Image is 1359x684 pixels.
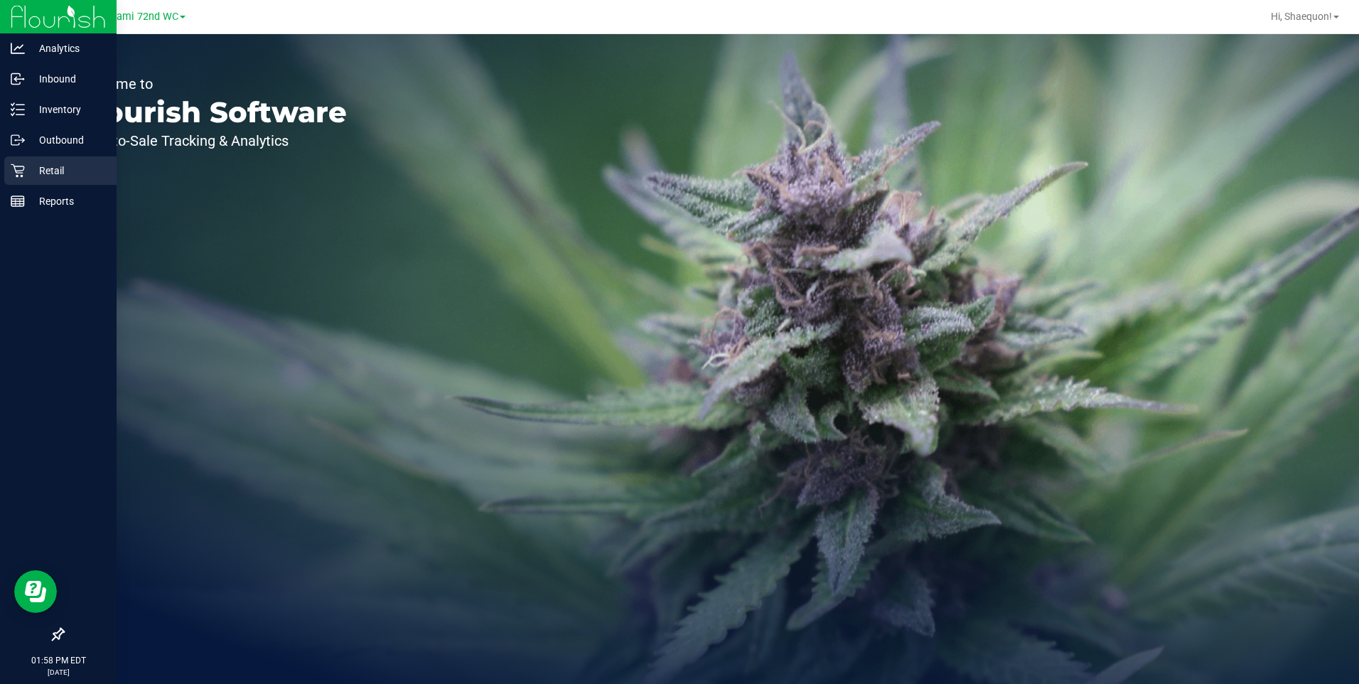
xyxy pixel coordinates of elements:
p: Flourish Software [77,98,347,127]
inline-svg: Retail [11,164,25,178]
p: Retail [25,162,110,179]
p: Welcome to [77,77,347,91]
p: 01:58 PM EDT [6,654,110,667]
p: Outbound [25,132,110,149]
span: Hi, Shaequon! [1271,11,1332,22]
p: Seed-to-Sale Tracking & Analytics [77,134,347,148]
inline-svg: Inbound [11,72,25,86]
inline-svg: Inventory [11,102,25,117]
span: Miami 72nd WC [104,11,178,23]
p: Inbound [25,70,110,87]
p: Analytics [25,40,110,57]
inline-svg: Reports [11,194,25,208]
p: Reports [25,193,110,210]
p: Inventory [25,101,110,118]
inline-svg: Analytics [11,41,25,55]
p: [DATE] [6,667,110,678]
inline-svg: Outbound [11,133,25,147]
iframe: Resource center [14,570,57,613]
